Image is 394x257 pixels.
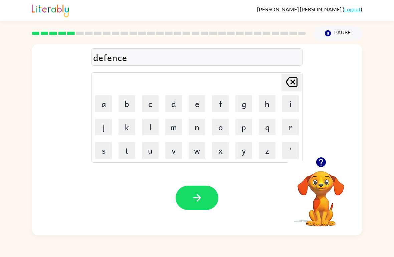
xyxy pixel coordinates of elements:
button: j [95,119,112,135]
button: n [189,119,205,135]
button: u [142,142,159,159]
button: c [142,95,159,112]
button: m [165,119,182,135]
button: v [165,142,182,159]
span: [PERSON_NAME] [PERSON_NAME] [257,6,343,12]
button: e [189,95,205,112]
button: q [259,119,275,135]
div: defence [93,50,301,64]
button: a [95,95,112,112]
button: g [235,95,252,112]
button: p [235,119,252,135]
button: t [119,142,135,159]
button: h [259,95,275,112]
button: f [212,95,229,112]
button: o [212,119,229,135]
button: l [142,119,159,135]
button: r [282,119,299,135]
button: i [282,95,299,112]
button: x [212,142,229,159]
button: ' [282,142,299,159]
button: s [95,142,112,159]
button: w [189,142,205,159]
button: b [119,95,135,112]
button: z [259,142,275,159]
div: ( ) [257,6,362,12]
button: k [119,119,135,135]
img: Literably [32,3,69,17]
button: Pause [314,26,362,41]
button: y [235,142,252,159]
button: d [165,95,182,112]
a: Logout [344,6,361,12]
video: Your browser must support playing .mp4 files to use Literably. Please try using another browser. [287,161,354,227]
